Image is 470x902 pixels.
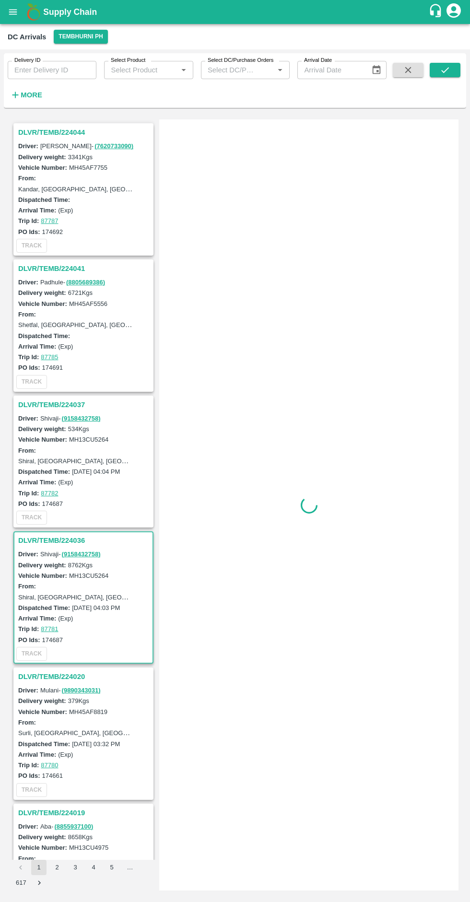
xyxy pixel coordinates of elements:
[18,534,152,547] h3: DLVR/TEMB/224036
[18,490,39,497] label: Trip Id:
[18,185,311,193] label: Kandar, [GEOGRAPHIC_DATA], [GEOGRAPHIC_DATA], [GEOGRAPHIC_DATA], [GEOGRAPHIC_DATA]
[68,425,89,433] label: 534 Kgs
[18,708,67,715] label: Vehicle Number:
[41,217,58,224] a: 87787
[18,153,66,161] label: Delivery weight:
[445,2,462,22] div: account of current user
[72,468,120,475] label: [DATE] 04:04 PM
[18,761,39,769] label: Trip Id:
[18,425,66,433] label: Delivery weight:
[18,636,40,644] label: PO Ids:
[18,479,56,486] label: Arrival Time:
[18,262,152,275] h3: DLVR/TEMB/224041
[304,57,332,64] label: Arrival Date
[18,562,66,569] label: Delivery weight:
[18,398,152,411] h3: DLVR/TEMB/224037
[297,61,363,79] input: Arrival Date
[8,87,45,103] button: More
[18,300,67,307] label: Vehicle Number:
[18,175,36,182] label: From:
[69,164,107,171] label: MH45AF7755
[18,207,56,214] label: Arrival Time:
[18,593,307,601] label: Shiral, [GEOGRAPHIC_DATA], [GEOGRAPHIC_DATA], [GEOGRAPHIC_DATA], [GEOGRAPHIC_DATA]
[94,142,133,150] a: (7620733090)
[18,844,67,851] label: Vehicle Number:
[107,64,174,76] input: Select Product
[18,729,304,737] label: Surli, [GEOGRAPHIC_DATA], [GEOGRAPHIC_DATA], [GEOGRAPHIC_DATA], [GEOGRAPHIC_DATA]
[69,572,108,579] label: MH13CU5264
[18,436,67,443] label: Vehicle Number:
[18,311,36,318] label: From:
[69,300,107,307] label: MH45AF5556
[62,551,101,558] a: (9158432758)
[66,279,105,286] a: (8805689386)
[54,30,107,44] button: Select DC
[18,670,152,683] h3: DLVR/TEMB/224020
[274,64,286,76] button: Open
[2,1,24,23] button: open drawer
[18,196,70,203] label: Dispatched Time:
[8,31,46,43] div: DC Arrivals
[21,91,42,99] strong: More
[58,751,73,758] label: (Exp)
[18,457,307,465] label: Shiral, [GEOGRAPHIC_DATA], [GEOGRAPHIC_DATA], [GEOGRAPHIC_DATA], [GEOGRAPHIC_DATA]
[54,823,93,830] a: (8855937100)
[40,415,102,422] span: Shivaji -
[41,490,58,497] a: 87782
[69,436,108,443] label: MH13CU5264
[18,217,39,224] label: Trip Id:
[58,207,73,214] label: (Exp)
[13,875,29,890] button: Go to page 617
[18,321,311,328] label: Shetfal, [GEOGRAPHIC_DATA], [GEOGRAPHIC_DATA], [GEOGRAPHIC_DATA], [GEOGRAPHIC_DATA]
[18,615,56,622] label: Arrival Time:
[428,3,445,21] div: customer-support
[43,7,97,17] b: Supply Chain
[62,687,101,694] a: (9890343031)
[18,364,40,371] label: PO Ids:
[72,604,120,611] label: [DATE] 04:03 PM
[18,772,40,779] label: PO Ids:
[49,860,65,875] button: Go to page 2
[18,332,70,340] label: Dispatched Time:
[14,57,40,64] label: Delivery ID
[18,823,38,830] label: Driver:
[18,353,39,361] label: Trip Id:
[18,500,40,507] label: PO Ids:
[18,697,66,704] label: Delivery weight:
[42,636,63,644] label: 174687
[18,807,152,819] h3: DLVR/TEMB/224019
[111,57,145,64] label: Select Product
[32,875,47,890] button: Go to next page
[18,142,38,150] label: Driver:
[18,604,70,611] label: Dispatched Time:
[86,860,101,875] button: Go to page 4
[58,343,73,350] label: (Exp)
[18,415,38,422] label: Driver:
[204,64,258,76] input: Select DC/Purchase Orders
[18,468,70,475] label: Dispatched Time:
[18,228,40,235] label: PO Ids:
[43,5,428,19] a: Supply Chain
[68,562,93,569] label: 8762 Kgs
[72,740,120,748] label: [DATE] 03:32 PM
[31,860,47,875] button: page 1
[18,126,152,139] h3: DLVR/TEMB/224044
[68,860,83,875] button: Go to page 3
[18,572,67,579] label: Vehicle Number:
[18,625,39,633] label: Trip Id:
[42,500,63,507] label: 174687
[18,343,56,350] label: Arrival Time:
[12,860,155,890] nav: pagination navigation
[40,687,102,694] span: Mulani -
[68,289,93,296] label: 6721 Kgs
[208,57,273,64] label: Select DC/Purchase Orders
[18,279,38,286] label: Driver:
[24,2,43,22] img: logo
[69,708,107,715] label: MH45AF8819
[62,415,101,422] a: (9158432758)
[42,364,63,371] label: 174691
[18,740,70,748] label: Dispatched Time:
[42,772,63,779] label: 174661
[58,479,73,486] label: (Exp)
[8,61,96,79] input: Enter Delivery ID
